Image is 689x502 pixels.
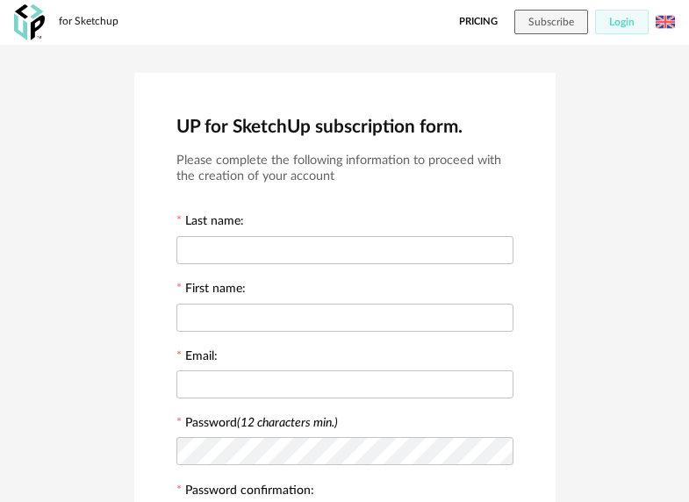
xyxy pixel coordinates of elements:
[14,4,45,40] img: OXP
[176,153,513,185] h3: Please complete the following information to proceed with the creation of your account
[528,17,574,27] span: Subscribe
[176,350,218,366] label: Email:
[176,115,513,139] h2: UP for SketchUp subscription form.
[514,10,588,34] button: Subscribe
[237,417,338,429] i: (12 characters min.)
[176,215,244,231] label: Last name:
[609,17,635,27] span: Login
[176,283,246,298] label: First name:
[656,12,675,32] img: us
[185,417,338,429] label: Password
[595,10,649,34] button: Login
[59,15,118,29] div: for Sketchup
[176,484,314,500] label: Password confirmation:
[459,10,498,34] a: Pricing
